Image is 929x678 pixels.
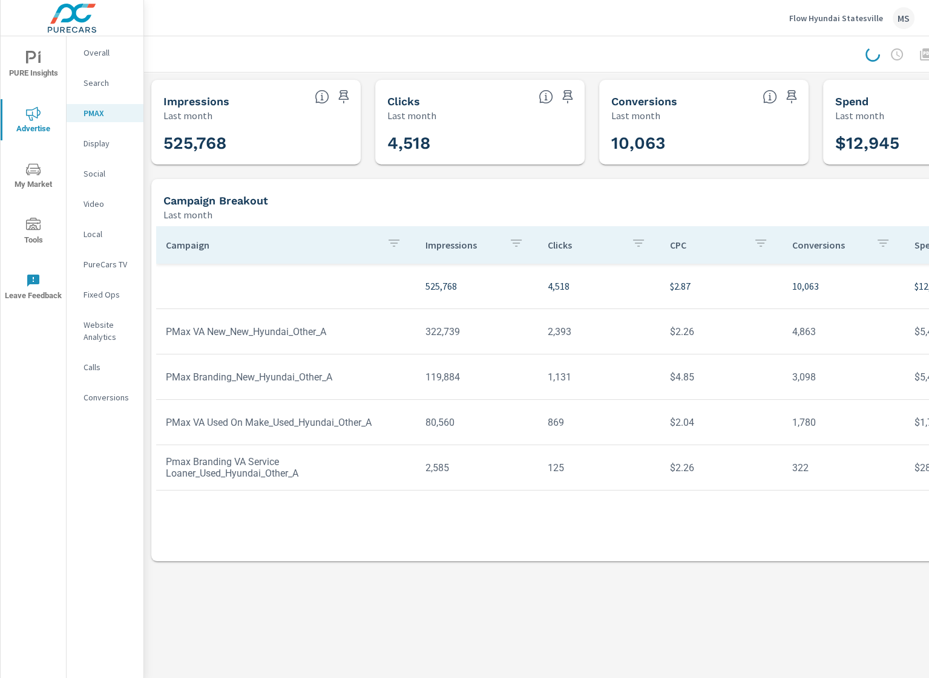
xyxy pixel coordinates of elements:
td: 80,560 [416,407,538,438]
p: Overall [84,47,134,59]
p: Last month [163,108,212,123]
td: 2,585 [416,452,538,483]
span: Save this to your personalized report [334,87,353,106]
p: Display [84,137,134,149]
p: Fixed Ops [84,288,134,301]
p: Video [84,198,134,210]
p: Impressions [425,239,499,251]
div: Calls [67,358,143,376]
span: Save this to your personalized report [782,87,801,106]
div: Conversions [67,388,143,406]
div: Fixed Ops [67,285,143,304]
span: Save this to your personalized report [558,87,577,106]
div: PureCars TV [67,255,143,273]
p: 10,063 [792,279,895,293]
p: Social [84,168,134,180]
p: Campaign [166,239,377,251]
div: Social [67,165,143,183]
td: 322,739 [416,316,538,347]
p: PureCars TV [84,258,134,270]
td: $4.85 [660,362,783,393]
h5: Conversions [611,95,677,108]
div: Search [67,74,143,92]
span: The number of times an ad was clicked by a consumer. [539,90,553,104]
p: Conversions [84,391,134,403]
td: 4,863 [783,316,905,347]
span: Advertise [4,106,62,136]
p: Last month [611,108,660,123]
p: Last month [163,207,212,222]
div: Website Analytics [67,316,143,346]
td: Pmax Branding VA Service Loaner_Used_Hyundai_Other_A [156,446,416,489]
div: Display [67,134,143,152]
span: Tools [4,218,62,247]
td: 1,131 [538,362,660,393]
div: nav menu [1,36,66,315]
p: Local [84,228,134,240]
td: 322 [783,452,905,483]
td: 869 [538,407,660,438]
td: PMax Branding_New_Hyundai_Other_A [156,362,416,393]
div: Video [67,195,143,213]
span: Leave Feedback [4,273,62,303]
p: Website Analytics [84,319,134,343]
div: Overall [67,44,143,62]
div: Local [67,225,143,243]
p: Last month [387,108,436,123]
p: Calls [84,361,134,373]
span: PURE Insights [4,51,62,80]
h5: Campaign Breakout [163,194,268,207]
td: $2.26 [660,452,783,483]
h3: 525,768 [163,133,349,154]
td: PMax VA New_New_Hyundai_Other_A [156,316,416,347]
td: PMax VA Used On Make_Used_Hyundai_Other_A [156,407,416,438]
td: $2.04 [660,407,783,438]
div: MS [893,7,914,29]
h3: 4,518 [387,133,573,154]
p: Last month [835,108,884,123]
p: Conversions [792,239,866,251]
p: $2.87 [670,279,773,293]
p: 4,518 [548,279,651,293]
td: 119,884 [416,362,538,393]
p: CPC [670,239,744,251]
p: PMAX [84,107,134,119]
p: Clicks [548,239,622,251]
p: Flow Hyundai Statesville [789,13,883,24]
td: 125 [538,452,660,483]
span: My Market [4,162,62,192]
div: PMAX [67,104,143,122]
p: 525,768 [425,279,528,293]
td: 1,780 [783,407,905,438]
h5: Clicks [387,95,420,108]
td: $2.26 [660,316,783,347]
td: 2,393 [538,316,660,347]
span: The number of times an ad was shown on your behalf. [315,90,329,104]
td: 3,098 [783,362,905,393]
h3: 10,063 [611,133,796,154]
span: Total Conversions include Actions, Leads and Unmapped. [763,90,777,104]
h5: Spend [835,95,868,108]
p: Search [84,77,134,89]
h5: Impressions [163,95,229,108]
